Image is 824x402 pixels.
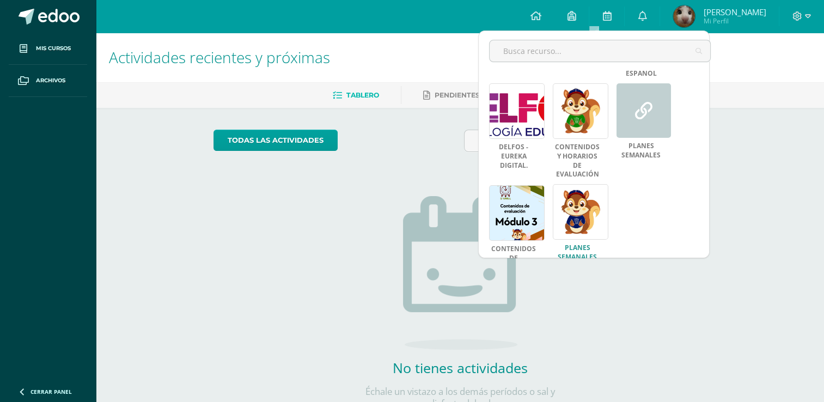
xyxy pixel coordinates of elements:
span: Pendientes de entrega [435,91,528,99]
span: Cerrar panel [30,388,72,395]
img: no_activities.png [403,196,517,350]
a: LENGUAJE Y SOCIALES - ESPAÑOL [617,51,666,78]
span: Mi Perfil [703,16,766,26]
span: Tablero [346,91,379,99]
input: Busca recurso... [490,40,710,62]
img: 83853f9d5e04a39e3597875871a89638.png [673,5,695,27]
span: [PERSON_NAME] [703,7,766,17]
a: todas las Actividades [213,130,338,151]
a: CONTENIDOS Y HORARIOS DE EVALUACIÓN [553,143,602,179]
a: Archivos [9,65,87,97]
a: PLANES SEMANALES [617,142,666,160]
h2: No tienes actividades [351,358,569,377]
a: Delfos - Eureka Digital. [489,143,538,170]
a: Mis cursos [9,33,87,65]
a: Tablero [333,87,379,104]
a: Contenidos de evaluación. [489,245,538,272]
span: Mis cursos [36,44,71,53]
a: Pendientes de entrega [423,87,528,104]
a: PLANES SEMANALES [553,243,602,262]
span: Archivos [36,76,65,85]
input: Busca una actividad próxima aquí... [465,130,706,151]
span: Actividades recientes y próximas [109,47,330,68]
